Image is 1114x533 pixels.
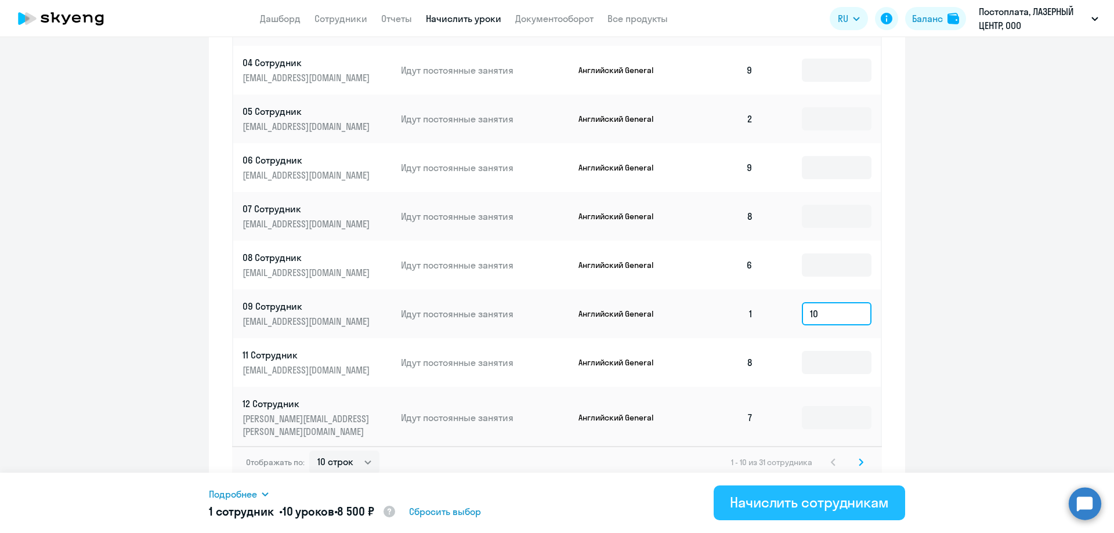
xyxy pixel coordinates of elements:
[681,241,762,289] td: 6
[243,412,372,438] p: [PERSON_NAME][EMAIL_ADDRESS][PERSON_NAME][DOMAIN_NAME]
[243,251,392,279] a: 08 Сотрудник[EMAIL_ADDRESS][DOMAIN_NAME]
[607,13,668,24] a: Все продукты
[243,202,392,230] a: 07 Сотрудник[EMAIL_ADDRESS][DOMAIN_NAME]
[243,105,392,133] a: 05 Сотрудник[EMAIL_ADDRESS][DOMAIN_NAME]
[243,56,372,69] p: 04 Сотрудник
[947,13,959,24] img: balance
[243,397,372,410] p: 12 Сотрудник
[401,307,569,320] p: Идут постоянные занятия
[912,12,943,26] div: Баланс
[381,13,412,24] a: Отчеты
[401,161,569,174] p: Идут постоянные занятия
[243,202,372,215] p: 07 Сотрудник
[578,162,665,173] p: Английский General
[401,64,569,77] p: Идут постоянные занятия
[730,493,889,512] div: Начислить сотрудникам
[681,338,762,387] td: 8
[246,457,305,467] span: Отображать по:
[578,211,665,222] p: Английский General
[578,114,665,124] p: Английский General
[838,12,848,26] span: RU
[714,485,905,520] button: Начислить сотрудникам
[681,46,762,95] td: 9
[401,259,569,271] p: Идут постоянные занятия
[426,13,501,24] a: Начислить уроки
[243,71,372,84] p: [EMAIL_ADDRESS][DOMAIN_NAME]
[243,105,372,118] p: 05 Сотрудник
[973,5,1104,32] button: Постоплата, ЛАЗЕРНЫЙ ЦЕНТР, ООО
[401,210,569,223] p: Идут постоянные занятия
[578,309,665,319] p: Английский General
[243,300,392,328] a: 09 Сотрудник[EMAIL_ADDRESS][DOMAIN_NAME]
[260,13,301,24] a: Дашборд
[401,113,569,125] p: Идут постоянные занятия
[515,13,594,24] a: Документооборот
[243,315,372,328] p: [EMAIL_ADDRESS][DOMAIN_NAME]
[243,154,372,166] p: 06 Сотрудник
[830,7,868,30] button: RU
[731,457,812,467] span: 1 - 10 из 31 сотрудника
[409,505,481,519] span: Сбросить выбор
[578,65,665,75] p: Английский General
[243,397,392,438] a: 12 Сотрудник[PERSON_NAME][EMAIL_ADDRESS][PERSON_NAME][DOMAIN_NAME]
[243,364,372,376] p: [EMAIL_ADDRESS][DOMAIN_NAME]
[681,192,762,241] td: 8
[401,411,569,424] p: Идут постоянные занятия
[209,503,396,521] h5: 1 сотрудник • •
[681,95,762,143] td: 2
[243,56,392,84] a: 04 Сотрудник[EMAIL_ADDRESS][DOMAIN_NAME]
[283,504,334,519] span: 10 уроков
[314,13,367,24] a: Сотрудники
[209,487,257,501] span: Подробнее
[401,356,569,369] p: Идут постоянные занятия
[243,154,392,182] a: 06 Сотрудник[EMAIL_ADDRESS][DOMAIN_NAME]
[243,120,372,133] p: [EMAIL_ADDRESS][DOMAIN_NAME]
[578,260,665,270] p: Английский General
[337,504,374,519] span: 8 500 ₽
[243,217,372,230] p: [EMAIL_ADDRESS][DOMAIN_NAME]
[681,289,762,338] td: 1
[905,7,966,30] button: Балансbalance
[578,357,665,368] p: Английский General
[243,266,372,279] p: [EMAIL_ADDRESS][DOMAIN_NAME]
[243,169,372,182] p: [EMAIL_ADDRESS][DOMAIN_NAME]
[243,349,392,376] a: 11 Сотрудник[EMAIL_ADDRESS][DOMAIN_NAME]
[681,143,762,192] td: 9
[243,349,372,361] p: 11 Сотрудник
[681,387,762,448] td: 7
[243,300,372,313] p: 09 Сотрудник
[578,412,665,423] p: Английский General
[243,251,372,264] p: 08 Сотрудник
[979,5,1087,32] p: Постоплата, ЛАЗЕРНЫЙ ЦЕНТР, ООО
